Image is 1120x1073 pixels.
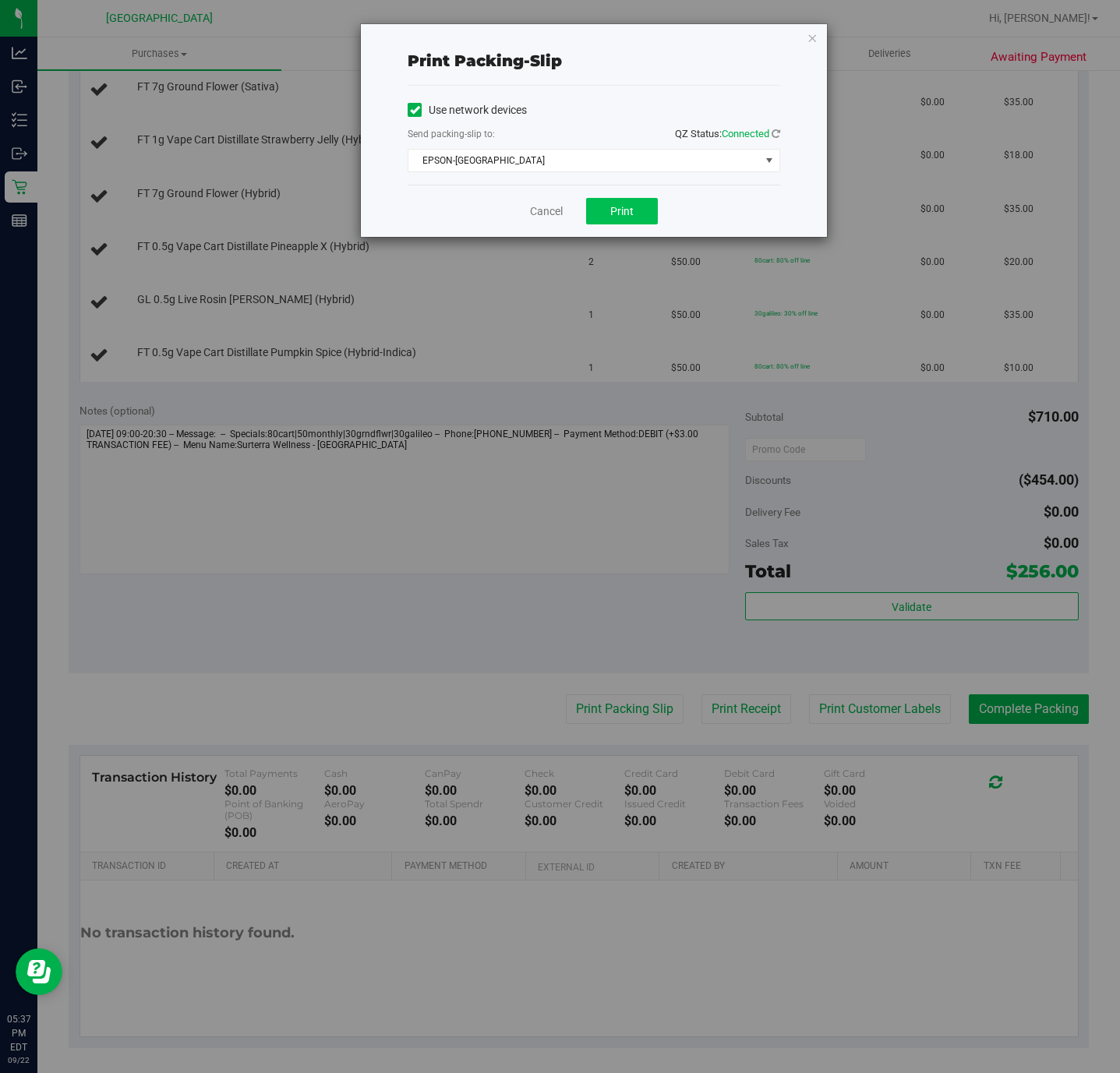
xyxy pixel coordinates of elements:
span: Print packing-slip [408,51,562,70]
iframe: Resource center [16,948,62,995]
span: QZ Status: [675,128,780,139]
span: Print [610,205,634,217]
span: EPSON-[GEOGRAPHIC_DATA] [408,150,760,171]
a: Cancel [530,203,563,220]
span: Connected [722,128,769,139]
label: Send packing-slip to: [408,127,495,141]
label: Use network devices [408,102,527,118]
button: Print [586,198,658,224]
span: select [760,150,779,171]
